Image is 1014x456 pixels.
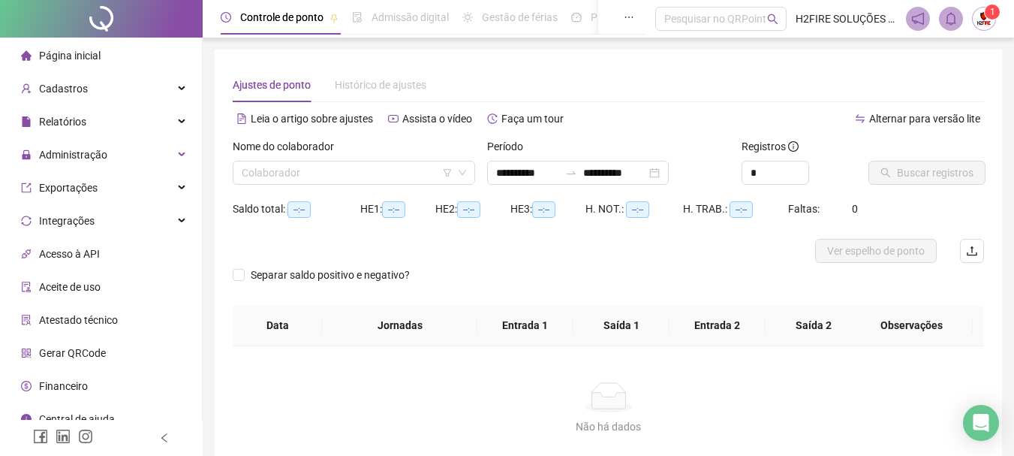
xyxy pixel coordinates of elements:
[21,348,32,358] span: qrcode
[56,429,71,444] span: linkedin
[39,116,86,128] span: Relatórios
[767,14,778,25] span: search
[966,245,978,257] span: upload
[911,12,925,26] span: notification
[21,381,32,391] span: dollar
[39,182,98,194] span: Exportações
[236,113,247,124] span: file-text
[862,317,961,334] span: Observações
[352,12,363,23] span: file-done
[742,138,799,155] span: Registros
[458,168,467,177] span: down
[532,201,555,218] span: --:--
[39,83,88,95] span: Cadastros
[39,149,107,161] span: Administração
[457,201,480,218] span: --:--
[973,8,995,30] img: 69477
[462,12,473,23] span: sun
[487,138,533,155] label: Período
[33,429,48,444] span: facebook
[585,201,683,218] div: H. NOT.:
[482,11,558,23] span: Gestão de férias
[39,413,115,425] span: Central de ajuda
[487,113,498,124] span: history
[322,305,477,346] th: Jornadas
[287,201,311,218] span: --:--
[510,201,585,218] div: HE 3:
[815,239,937,263] button: Ver espelho de ponto
[360,201,435,218] div: HE 1:
[39,314,118,326] span: Atestado técnico
[571,12,582,23] span: dashboard
[565,167,577,179] span: swap-right
[985,5,1000,20] sup: Atualize o seu contato no menu Meus Dados
[850,305,973,346] th: Observações
[852,203,858,215] span: 0
[335,79,426,91] span: Histórico de ajustes
[159,433,170,443] span: left
[388,113,399,124] span: youtube
[21,83,32,94] span: user-add
[669,305,766,346] th: Entrada 2
[591,11,649,23] span: Painel do DP
[788,141,799,152] span: info-circle
[233,305,322,346] th: Data
[21,282,32,292] span: audit
[477,305,573,346] th: Entrada 1
[233,138,344,155] label: Nome do colaborador
[683,201,788,218] div: H. TRAB.:
[233,201,360,218] div: Saldo total:
[501,113,564,125] span: Faça um tour
[796,11,897,27] span: H2FIRE SOLUÇÕES CONTRA INCÊNDIO
[21,315,32,325] span: solution
[39,248,100,260] span: Acesso à API
[39,281,101,293] span: Aceite de uso
[39,50,101,62] span: Página inicial
[855,113,865,124] span: swap
[221,12,231,23] span: clock-circle
[435,201,510,218] div: HE 2:
[372,11,449,23] span: Admissão digital
[240,11,323,23] span: Controle de ponto
[251,418,966,435] div: Não há dados
[766,305,862,346] th: Saída 2
[990,7,995,17] span: 1
[443,168,452,177] span: filter
[963,405,999,441] div: Open Intercom Messenger
[868,161,985,185] button: Buscar registros
[869,113,980,125] span: Alternar para versão lite
[21,50,32,61] span: home
[624,12,634,23] span: ellipsis
[565,167,577,179] span: to
[21,116,32,127] span: file
[382,201,405,218] span: --:--
[21,183,32,193] span: export
[626,201,649,218] span: --:--
[573,305,669,346] th: Saída 1
[944,12,958,26] span: bell
[233,79,311,91] span: Ajustes de ponto
[21,216,32,226] span: sync
[329,14,339,23] span: pushpin
[78,429,93,444] span: instagram
[21,249,32,259] span: api
[402,113,472,125] span: Assista o vídeo
[39,380,88,392] span: Financeiro
[730,201,753,218] span: --:--
[39,215,95,227] span: Integrações
[245,267,416,283] span: Separar saldo positivo e negativo?
[21,414,32,424] span: info-circle
[39,347,106,359] span: Gerar QRCode
[21,149,32,160] span: lock
[251,113,373,125] span: Leia o artigo sobre ajustes
[788,203,822,215] span: Faltas:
